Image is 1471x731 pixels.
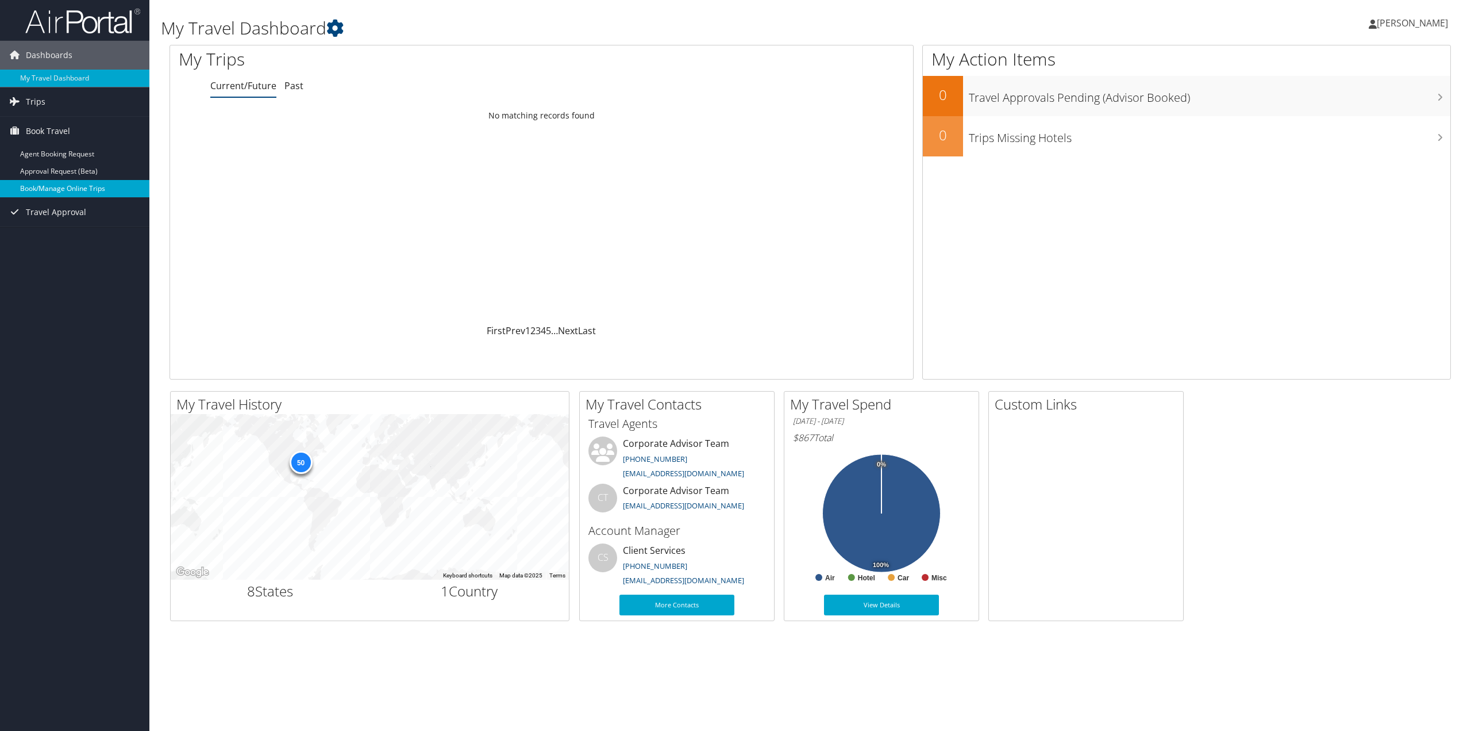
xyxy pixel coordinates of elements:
a: 4 [541,324,546,337]
h2: My Travel History [176,395,569,414]
span: Dashboards [26,41,72,70]
span: Book Travel [26,117,70,146]
a: Current/Future [210,79,276,92]
a: View Details [824,595,939,615]
a: More Contacts [619,595,734,615]
a: 1 [525,324,530,337]
li: Corporate Advisor Team [583,437,771,484]
h3: Travel Approvals Pending (Advisor Booked) [969,84,1450,106]
text: Misc [931,574,947,582]
span: Trips [26,87,45,116]
div: CT [588,484,617,512]
span: 8 [247,581,255,600]
a: Past [284,79,303,92]
tspan: 100% [873,562,889,569]
li: Client Services [583,544,771,591]
text: Air [825,574,835,582]
h2: My Travel Contacts [586,395,774,414]
a: 0Travel Approvals Pending (Advisor Booked) [923,76,1450,116]
img: airportal-logo.png [25,7,140,35]
a: Last [578,324,596,337]
h2: Custom Links [995,395,1183,414]
a: 0Trips Missing Hotels [923,116,1450,156]
h2: My Travel Spend [790,395,979,414]
h6: Total [793,431,970,444]
text: Car [898,574,909,582]
span: 1 [441,581,449,600]
h2: States [179,581,361,601]
span: Map data ©2025 [499,572,542,579]
h1: My Trips [179,47,595,71]
h3: Account Manager [588,523,765,539]
h6: [DATE] - [DATE] [793,416,970,427]
a: [PERSON_NAME] [1369,6,1460,40]
a: Terms (opens in new tab) [549,572,565,579]
h3: Travel Agents [588,416,765,432]
a: [PHONE_NUMBER] [623,561,687,571]
h1: My Travel Dashboard [161,16,1027,40]
td: No matching records found [170,105,913,126]
div: 50 [289,450,312,473]
h2: 0 [923,85,963,105]
a: [PHONE_NUMBER] [623,454,687,464]
span: $867 [793,431,814,444]
tspan: 0% [877,461,886,468]
a: Open this area in Google Maps (opens a new window) [174,565,211,580]
button: Keyboard shortcuts [443,572,492,580]
span: … [551,324,558,337]
span: [PERSON_NAME] [1377,17,1448,29]
h1: My Action Items [923,47,1450,71]
a: 2 [530,324,536,337]
div: CS [588,544,617,572]
h2: Country [379,581,561,601]
a: Prev [506,324,525,337]
h2: 0 [923,125,963,145]
text: Hotel [858,574,875,582]
a: 5 [546,324,551,337]
span: Travel Approval [26,198,86,227]
li: Corporate Advisor Team [583,484,771,521]
a: [EMAIL_ADDRESS][DOMAIN_NAME] [623,468,744,479]
a: Next [558,324,578,337]
a: 3 [536,324,541,337]
a: [EMAIL_ADDRESS][DOMAIN_NAME] [623,575,744,585]
img: Google [174,565,211,580]
h3: Trips Missing Hotels [969,124,1450,146]
a: First [487,324,506,337]
a: [EMAIL_ADDRESS][DOMAIN_NAME] [623,500,744,511]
